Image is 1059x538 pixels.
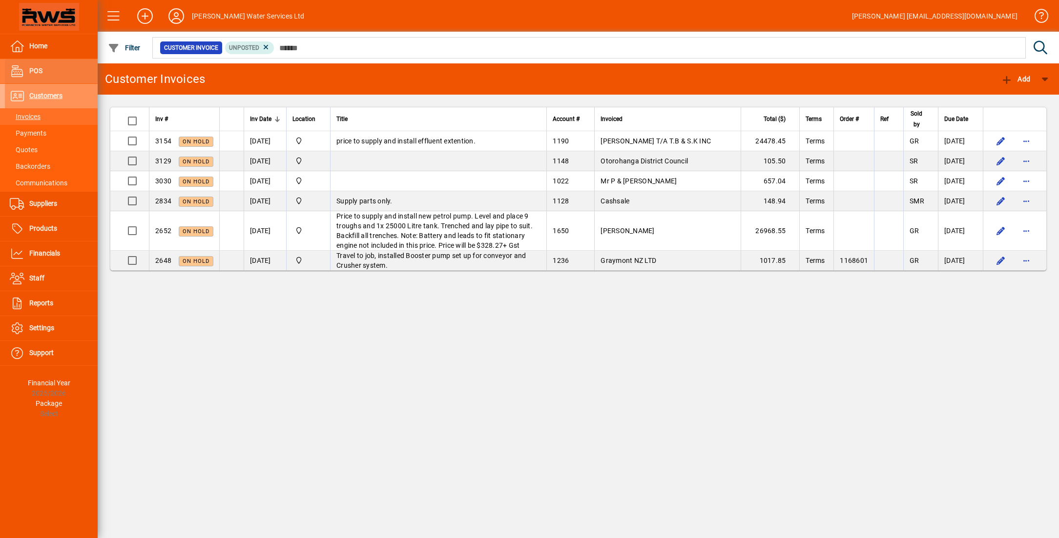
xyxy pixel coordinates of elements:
[155,137,171,145] span: 3154
[5,217,98,241] a: Products
[336,137,476,145] span: price to supply and install effluent extention.
[155,257,171,264] span: 2648
[244,251,286,270] td: [DATE]
[840,114,868,124] div: Order #
[910,157,918,165] span: SR
[880,114,889,124] span: Ref
[155,227,171,235] span: 2652
[336,252,526,269] span: Travel to job, installed Booster pump set up for conveyor and Crusher system.
[601,114,623,124] span: Invoiced
[741,151,799,171] td: 105.50
[155,114,213,124] div: Inv #
[938,131,983,151] td: [DATE]
[741,191,799,211] td: 148.94
[29,349,54,357] span: Support
[910,257,919,264] span: GR
[183,199,209,205] span: On hold
[852,8,1017,24] div: [PERSON_NAME] [EMAIL_ADDRESS][DOMAIN_NAME]
[244,151,286,171] td: [DATE]
[161,7,192,25] button: Profile
[5,192,98,216] a: Suppliers
[1018,173,1034,189] button: More options
[998,70,1033,88] button: Add
[292,156,324,166] span: Otorohanga
[601,137,711,145] span: [PERSON_NAME] T/A T.B & S.K INC
[1018,153,1034,169] button: More options
[993,133,1009,149] button: Edit
[129,7,161,25] button: Add
[29,274,44,282] span: Staff
[10,129,46,137] span: Payments
[806,114,822,124] span: Terms
[5,291,98,316] a: Reports
[183,258,209,264] span: On hold
[29,299,53,307] span: Reports
[1018,223,1034,239] button: More options
[105,39,143,57] button: Filter
[553,227,569,235] span: 1650
[183,139,209,145] span: On hold
[244,211,286,251] td: [DATE]
[336,114,540,124] div: Title
[29,324,54,332] span: Settings
[944,114,968,124] span: Due Date
[806,227,825,235] span: Terms
[164,43,218,53] span: Customer Invoice
[938,191,983,211] td: [DATE]
[5,158,98,175] a: Backorders
[993,253,1009,268] button: Edit
[5,341,98,365] a: Support
[993,193,1009,209] button: Edit
[29,199,57,207] span: Suppliers
[806,177,825,185] span: Terms
[336,114,348,124] span: Title
[29,42,47,50] span: Home
[29,67,42,75] span: POS
[806,197,825,205] span: Terms
[5,266,98,291] a: Staff
[840,114,859,124] span: Order #
[938,211,983,251] td: [DATE]
[1018,133,1034,149] button: More options
[1018,193,1034,209] button: More options
[601,114,735,124] div: Invoiced
[5,59,98,83] a: POS
[36,399,62,407] span: Package
[29,92,62,100] span: Customers
[553,137,569,145] span: 1190
[155,197,171,205] span: 2834
[192,8,305,24] div: [PERSON_NAME] Water Services Ltd
[225,41,274,54] mat-chip: Customer Invoice Status: Unposted
[601,157,688,165] span: Otorohanga District Council
[741,171,799,191] td: 657.04
[183,159,209,165] span: On hold
[5,141,98,158] a: Quotes
[155,114,168,124] span: Inv #
[292,255,324,266] span: Otorohanga
[747,114,794,124] div: Total ($)
[553,197,569,205] span: 1128
[229,44,259,51] span: Unposted
[250,114,280,124] div: Inv Date
[806,257,825,264] span: Terms
[292,114,324,124] div: Location
[108,44,141,52] span: Filter
[741,131,799,151] td: 24478.45
[29,224,57,232] span: Products
[155,157,171,165] span: 3129
[29,249,60,257] span: Financials
[806,137,825,145] span: Terms
[5,34,98,59] a: Home
[1001,75,1030,83] span: Add
[10,113,41,120] span: Invoices
[244,191,286,211] td: [DATE]
[5,125,98,141] a: Payments
[910,108,923,130] span: Sold by
[938,171,983,191] td: [DATE]
[250,114,271,124] span: Inv Date
[993,153,1009,169] button: Edit
[741,251,799,270] td: 1017.85
[910,177,918,185] span: SR
[292,225,324,236] span: Otorohanga
[601,227,654,235] span: [PERSON_NAME]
